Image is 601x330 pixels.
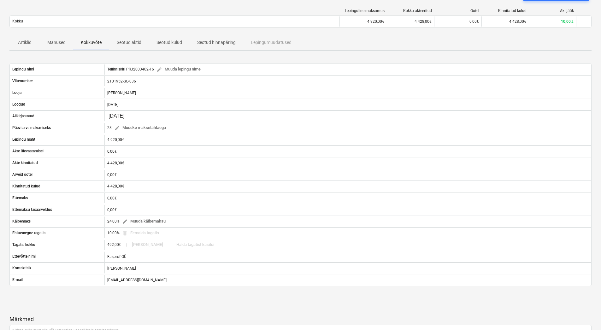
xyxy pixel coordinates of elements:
p: Kontaktisik [12,266,31,271]
span: edit [114,125,120,131]
div: Ootel [437,9,479,13]
p: Ettemaksu tasaarveldus [12,207,52,212]
p: Akte kinnitatud [12,160,38,166]
p: Tagatis kokku [12,242,35,247]
div: 4 920,00€ [339,16,387,27]
div: Kokku akteeritud [390,9,432,13]
div: 0,00€ [104,170,591,180]
p: Arveid ootel [12,172,32,177]
iframe: Chat Widget [569,300,601,330]
p: Seotud aktid [117,39,141,46]
span: Muudke maksetähtaega [114,124,166,131]
div: Lepinguline maksumus [342,9,385,13]
button: Muuda käibemaksu [120,217,168,226]
p: 4 428,00€ [107,184,124,189]
p: Kokkuvõte [81,39,102,46]
p: Artiklid [17,39,32,46]
span: 10,00% [561,19,574,24]
button: Muuda lepingu nime [154,64,203,74]
div: [PERSON_NAME] [104,88,591,98]
div: [PERSON_NAME] [104,263,591,273]
p: Ehitusaegne tagatis [12,230,45,236]
p: Viitenumber [12,78,33,84]
div: 4 920,00€ [104,135,591,145]
div: 24,00% [107,217,168,226]
span: 4 428,00€ [509,19,526,24]
div: 4 428,00€ [104,158,591,168]
button: Muudke maksetähtaega [112,123,168,133]
span: 4 428,00€ [415,19,432,24]
span: Muuda lepingu nime [156,66,201,73]
span: Muuda käibemaksu [122,218,166,225]
div: Fasprof OÜ [104,252,591,262]
p: Ettemaks [12,195,28,201]
p: Allkirjastatud [12,113,34,119]
div: Tellimiskiri PRJ2003402-16 [107,64,203,74]
p: Manused [47,39,66,46]
div: 492,00€ [107,240,217,250]
p: E-mail [12,277,23,283]
div: Kinnitatud kulud [484,9,527,13]
div: 0,00€ [104,193,591,203]
p: Lepingu nimi [12,67,34,72]
p: Seotud hinnapäring [197,39,236,46]
p: Märkmed [9,315,592,323]
div: [DATE] [104,100,591,110]
span: edit [156,67,162,72]
div: 0,00€ [104,205,591,215]
p: Lepingu maht [12,137,35,142]
span: edit [122,219,128,224]
div: 2101952-SO-036 [104,76,591,86]
p: Loodud [12,102,25,107]
p: Kokku [12,19,23,24]
p: Käibemaks [12,219,31,224]
div: [EMAIL_ADDRESS][DOMAIN_NAME] [104,275,591,285]
div: 10,00% [107,228,162,238]
p: Päevi arve maksmiseks [12,125,51,131]
p: Seotud kulud [156,39,182,46]
span: 0,00€ [469,19,479,24]
div: Aktijääk [532,9,574,13]
p: Ettevõtte nimi [12,254,36,259]
div: 28 [107,123,168,133]
p: Kinnitatud kulud [12,184,40,189]
p: Akte ülevaatamisel [12,149,44,154]
div: 0,00€ [104,146,591,156]
input: Muuda [107,112,137,121]
p: Looja [12,90,21,95]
